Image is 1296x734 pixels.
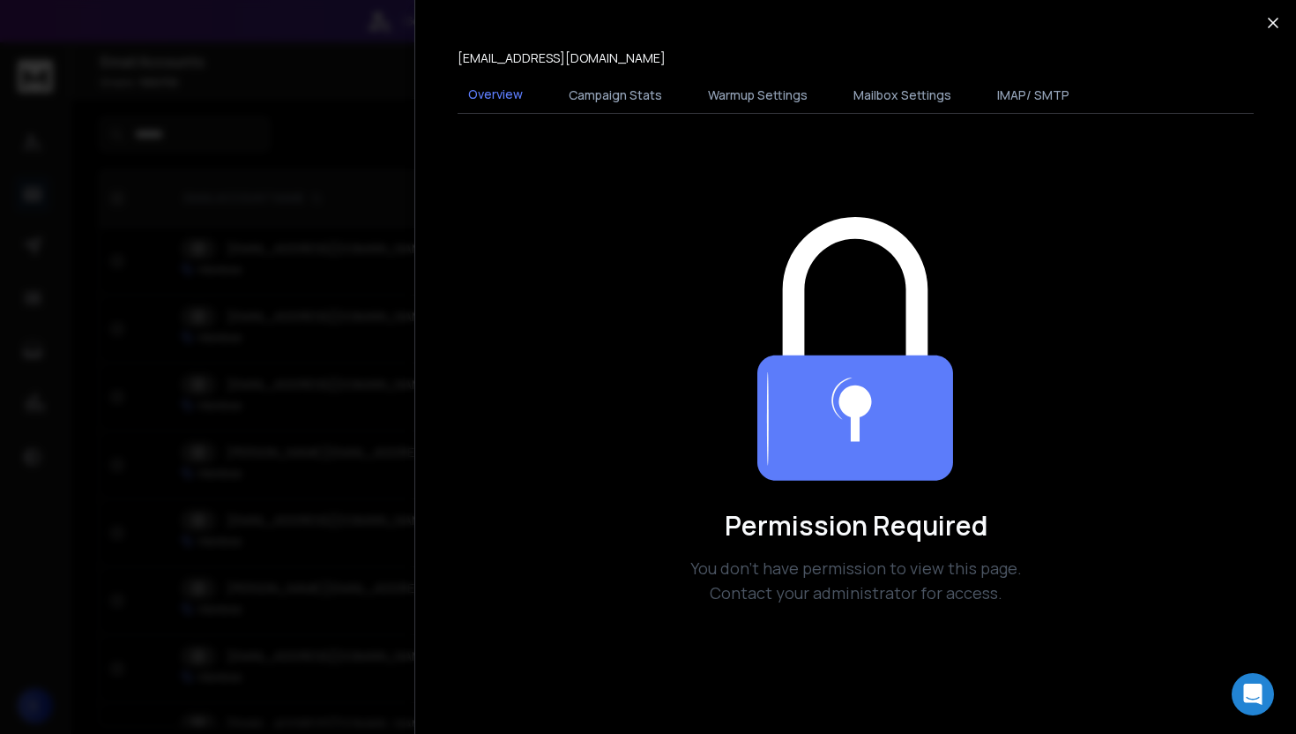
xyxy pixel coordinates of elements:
button: IMAP/ SMTP [987,76,1080,115]
button: Overview [458,75,533,116]
button: Mailbox Settings [843,76,962,115]
div: Open Intercom Messenger [1232,673,1274,715]
p: [EMAIL_ADDRESS][DOMAIN_NAME] [458,49,666,67]
button: Campaign Stats [558,76,673,115]
button: Warmup Settings [697,76,818,115]
img: Team collaboration [757,217,953,482]
h1: Permission Required [659,510,1054,542]
p: You don't have permission to view this page. Contact your administrator for access. [659,556,1054,605]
